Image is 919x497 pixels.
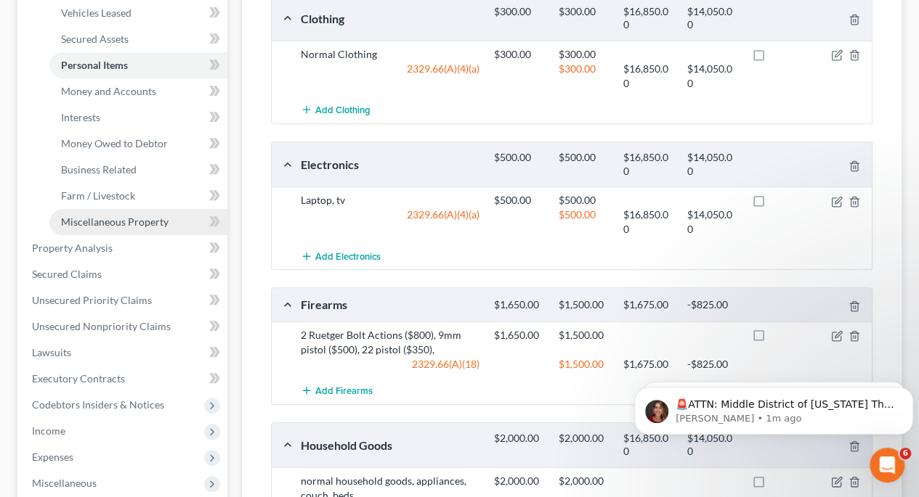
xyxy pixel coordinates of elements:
[32,320,171,332] span: Unsecured Nonpriority Claims
[680,151,745,178] div: $14,050.00
[20,235,227,261] a: Property Analysis
[293,438,487,453] div: Household Goods
[49,104,227,131] a: Interests
[301,377,373,404] button: Add Firearms
[32,451,73,463] span: Expenses
[49,52,227,78] a: Personal Items
[551,151,616,178] div: $500.00
[615,432,680,459] div: $16,850.00
[61,111,100,123] span: Interests
[487,298,551,312] div: $1,650.00
[315,385,373,396] span: Add Firearms
[615,151,680,178] div: $16,850.00
[32,398,164,411] span: Codebtors Insiders & Notices
[61,33,129,45] span: Secured Assets
[551,357,616,371] div: $1,500.00
[615,62,680,91] div: $16,850.00
[551,62,616,91] div: $300.00
[49,26,227,52] a: Secured Assets
[293,328,487,357] div: 2 Ruetger Bolt Actions ($800), 9mm pistol ($500), 22 pistol ($350),
[615,357,680,371] div: $1,675.00
[293,157,487,172] div: Electronics
[293,208,487,237] div: 2329.66(A)(4)(a)
[680,208,745,237] div: $14,050.00
[20,313,227,340] a: Unsecured Nonpriority Claims
[20,340,227,366] a: Lawsuits
[870,448,904,482] iframe: Intercom live chat
[32,346,71,358] span: Lawsuits
[32,294,152,306] span: Unsecured Priority Claims
[293,62,487,91] div: 2329.66(A)(4)(a)
[293,357,487,371] div: 2329.66(A)(18)
[551,474,616,488] div: $2,000.00
[680,298,745,312] div: -$825.00
[61,189,135,202] span: Farm / Livestock
[20,287,227,313] a: Unsecured Priority Claims
[61,85,156,97] span: Money and Accounts
[49,131,227,157] a: Money Owed to Debtor
[32,372,125,385] span: Executory Contracts
[615,5,680,32] div: $16,850.00
[487,193,551,208] div: $500.00
[32,242,113,254] span: Property Analysis
[487,5,551,32] div: $300.00
[301,242,381,269] button: Add Electronics
[293,193,487,208] div: Laptop, tv
[551,328,616,342] div: $1,500.00
[315,104,371,116] span: Add Clothing
[487,328,551,342] div: $1,650.00
[615,298,680,312] div: $1,675.00
[293,47,487,62] div: Normal Clothing
[628,356,919,458] iframe: Intercom notifications message
[49,157,227,183] a: Business Related
[899,448,911,459] span: 6
[680,5,745,32] div: $14,050.00
[49,209,227,235] a: Miscellaneous Property
[32,268,102,280] span: Secured Claims
[301,96,371,123] button: Add Clothing
[615,208,680,237] div: $16,850.00
[61,215,169,228] span: Miscellaneous Property
[487,432,551,459] div: $2,000.00
[61,137,168,149] span: Money Owed to Debtor
[680,62,745,91] div: $14,050.00
[32,424,65,437] span: Income
[49,183,227,209] a: Farm / Livestock
[32,477,97,489] span: Miscellaneous
[551,5,616,32] div: $300.00
[20,261,227,287] a: Secured Claims
[61,59,128,71] span: Personal Items
[551,47,616,62] div: $300.00
[551,432,616,459] div: $2,000.00
[293,11,487,26] div: Clothing
[551,193,616,208] div: $500.00
[293,297,487,312] div: Firearms
[487,47,551,62] div: $300.00
[61,7,131,19] span: Vehicles Leased
[551,298,616,312] div: $1,500.00
[487,151,551,178] div: $500.00
[49,78,227,104] a: Money and Accounts
[20,366,227,392] a: Executory Contracts
[315,250,381,262] span: Add Electronics
[61,163,137,176] span: Business Related
[487,474,551,488] div: $2,000.00
[551,208,616,237] div: $500.00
